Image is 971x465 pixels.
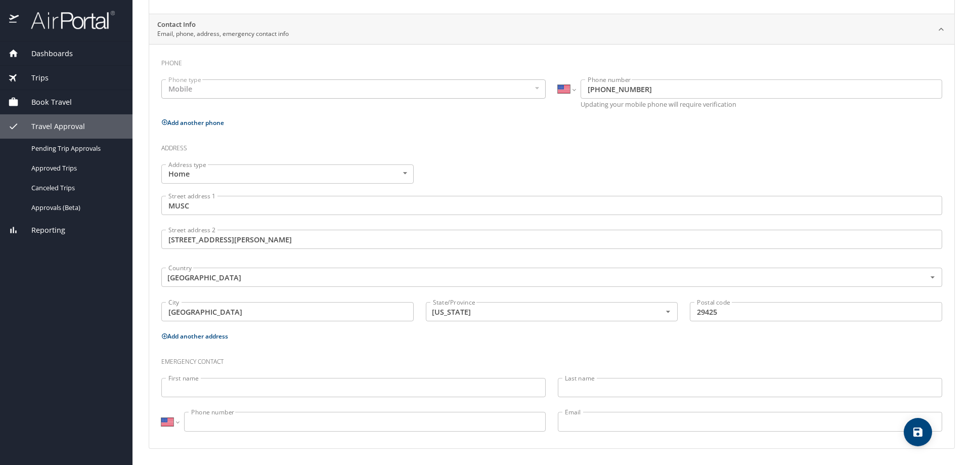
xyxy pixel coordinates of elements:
[20,10,115,30] img: airportal-logo.png
[581,101,942,108] p: Updating your mobile phone will require verification
[161,332,228,341] button: Add another address
[161,52,942,69] h3: Phone
[31,144,120,153] span: Pending Trip Approvals
[161,351,942,368] h3: Emergency contact
[926,271,939,283] button: Open
[149,44,954,448] div: Contact InfoEmail, phone, address, emergency contact info
[161,79,546,99] div: Mobile
[31,203,120,213] span: Approvals (Beta)
[19,225,65,236] span: Reporting
[161,137,942,154] h3: Address
[31,163,120,173] span: Approved Trips
[19,48,73,59] span: Dashboards
[19,121,85,132] span: Travel Approval
[904,418,932,446] button: save
[161,118,224,127] button: Add another phone
[157,20,289,30] h2: Contact Info
[161,164,414,184] div: Home
[31,183,120,193] span: Canceled Trips
[149,14,954,45] div: Contact InfoEmail, phone, address, emergency contact info
[662,306,674,318] button: Open
[19,97,72,108] span: Book Travel
[157,29,289,38] p: Email, phone, address, emergency contact info
[9,10,20,30] img: icon-airportal.png
[19,72,49,83] span: Trips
